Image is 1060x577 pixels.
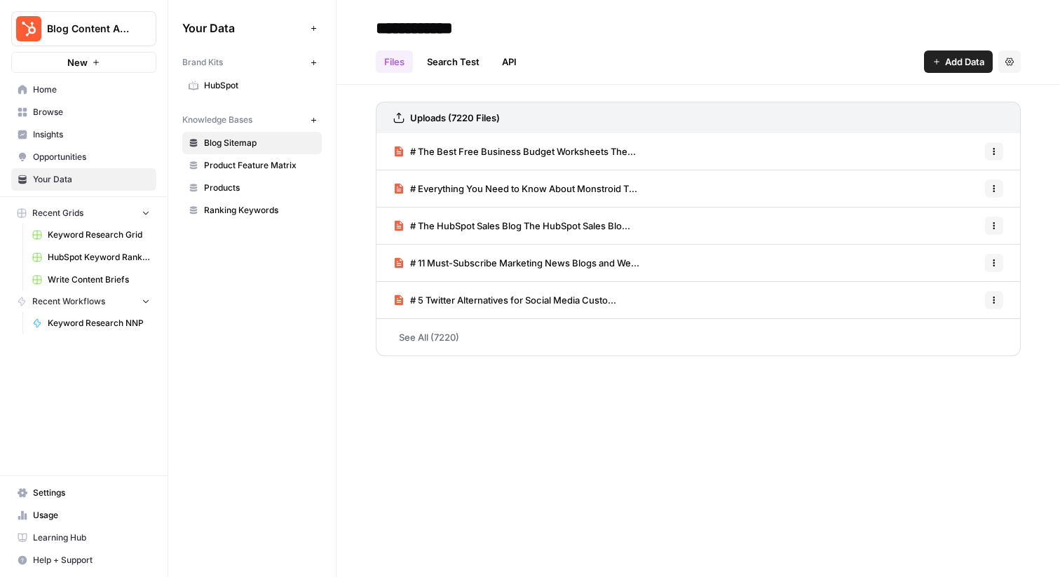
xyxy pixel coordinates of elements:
span: # 11 Must-Subscribe Marketing News Blogs and We... [410,256,639,270]
span: Products [204,182,315,194]
span: Opportunities [33,151,150,163]
a: Opportunities [11,146,156,168]
span: Your Data [33,173,150,186]
a: See All (7220) [376,319,1021,355]
a: # The HubSpot Sales Blog The HubSpot Sales Blo... [393,208,630,244]
button: Recent Workflows [11,291,156,312]
a: Usage [11,504,156,527]
span: # The Best Free Business Budget Worksheets The... [410,144,636,158]
a: HubSpot [182,74,322,97]
img: Blog Content Action Plan Logo [16,16,41,41]
a: Insights [11,123,156,146]
span: Keyword Research Grid [48,229,150,241]
a: Ranking Keywords [182,199,322,222]
a: Keyword Research Grid [26,224,156,246]
span: Add Data [945,55,984,69]
span: HubSpot [204,79,315,92]
span: New [67,55,88,69]
a: # 11 Must-Subscribe Marketing News Blogs and We... [393,245,639,281]
a: Home [11,79,156,101]
button: Recent Grids [11,203,156,224]
span: Help + Support [33,554,150,566]
span: Learning Hub [33,531,150,544]
a: Settings [11,482,156,504]
a: Blog Sitemap [182,132,322,154]
span: Your Data [182,20,305,36]
h3: Uploads (7220 Files) [410,111,500,125]
a: Product Feature Matrix [182,154,322,177]
a: Your Data [11,168,156,191]
button: Add Data [924,50,993,73]
span: Recent Grids [32,207,83,219]
a: Write Content Briefs [26,269,156,291]
span: Brand Kits [182,56,223,69]
span: Knowledge Bases [182,114,252,126]
a: Learning Hub [11,527,156,549]
span: Product Feature Matrix [204,159,315,172]
span: # The HubSpot Sales Blog The HubSpot Sales Blo... [410,219,630,233]
span: Ranking Keywords [204,204,315,217]
a: # Everything You Need to Know About Monstroid T... [393,170,637,207]
span: Usage [33,509,150,522]
a: # The Best Free Business Budget Worksheets The... [393,133,636,170]
button: New [11,52,156,73]
a: Uploads (7220 Files) [393,102,500,133]
a: Keyword Research NNP [26,312,156,334]
a: Browse [11,101,156,123]
span: Browse [33,106,150,118]
span: Blog Content Action Plan [47,22,132,36]
span: Keyword Research NNP [48,317,150,330]
a: Files [376,50,413,73]
button: Workspace: Blog Content Action Plan [11,11,156,46]
a: API [494,50,525,73]
a: Products [182,177,322,199]
a: HubSpot Keyword Rankings _ Pos 1 - 20 - Keyword Rankings - HubSpot.com.csv [26,246,156,269]
span: Home [33,83,150,96]
span: # Everything You Need to Know About Monstroid T... [410,182,637,196]
span: Recent Workflows [32,295,105,308]
span: # 5 Twitter Alternatives for Social Media Custo... [410,293,616,307]
span: Insights [33,128,150,141]
span: Blog Sitemap [204,137,315,149]
a: # 5 Twitter Alternatives for Social Media Custo... [393,282,616,318]
a: Search Test [419,50,488,73]
button: Help + Support [11,549,156,571]
span: Settings [33,487,150,499]
span: HubSpot Keyword Rankings _ Pos 1 - 20 - Keyword Rankings - HubSpot.com.csv [48,251,150,264]
span: Write Content Briefs [48,273,150,286]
